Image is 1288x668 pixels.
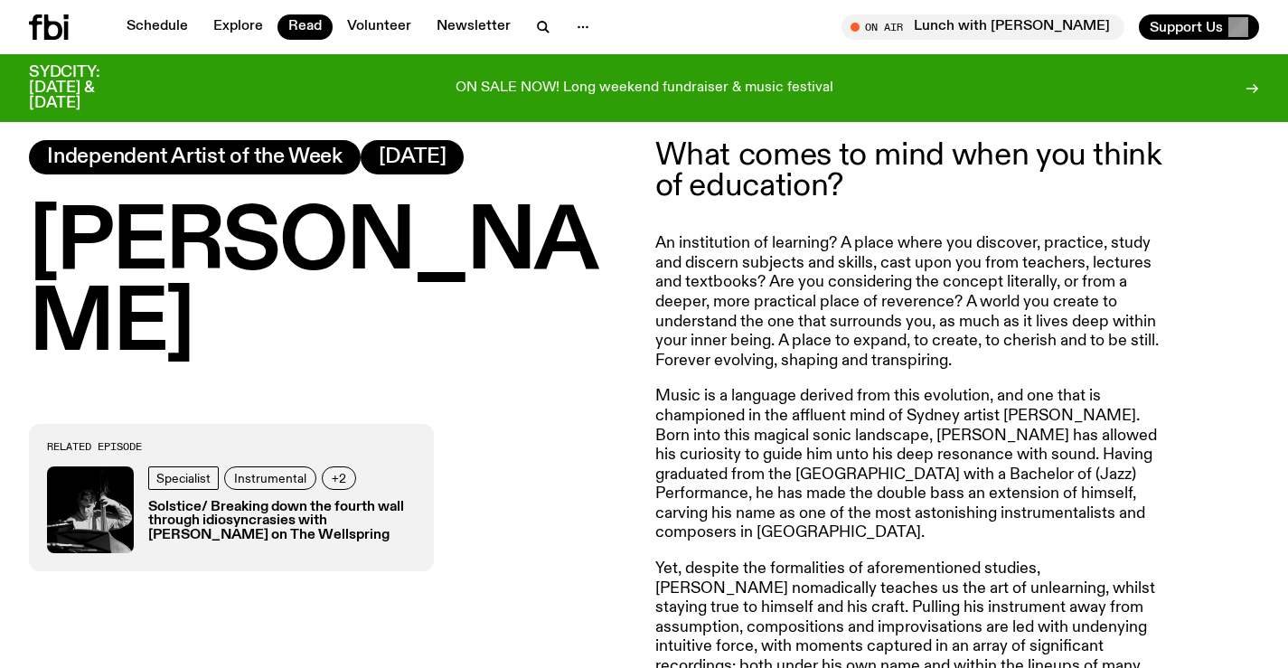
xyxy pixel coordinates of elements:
h3: Related Episode [47,442,416,452]
button: On AirLunch with [PERSON_NAME] [841,14,1124,40]
p: ON SALE NOW! Long weekend fundraiser & music festival [456,80,833,97]
p: Music is a language derived from this evolution, and one that is championed in the affluent mind ... [655,387,1176,543]
a: Newsletter [426,14,522,40]
p: An institution of learning? A place where you discover, practice, study and discern subjects and ... [655,234,1176,371]
a: Schedule [116,14,199,40]
img: Black and white photo of musician Jacques Emery playing his double bass reading sheet music. [47,466,134,553]
a: Black and white photo of musician Jacques Emery playing his double bass reading sheet music.Speci... [47,466,416,553]
a: Read [277,14,333,40]
button: Support Us [1139,14,1259,40]
a: Volunteer [336,14,422,40]
span: Independent Artist of the Week [47,147,343,167]
span: [DATE] [379,147,447,167]
p: What comes to mind when you think of education? [655,140,1176,202]
span: Support Us [1150,19,1223,35]
a: Explore [202,14,274,40]
h1: [PERSON_NAME] [29,203,634,366]
h3: SYDCITY: [DATE] & [DATE] [29,65,145,111]
h3: Solstice/ Breaking down the fourth wall through idiosyncrasies with [PERSON_NAME] on The Wellspring [148,501,416,542]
